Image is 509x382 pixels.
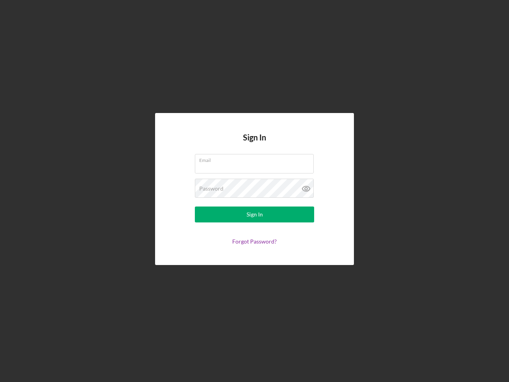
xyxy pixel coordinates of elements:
button: Sign In [195,207,314,222]
h4: Sign In [243,133,266,154]
label: Password [199,185,223,192]
div: Sign In [247,207,263,222]
a: Forgot Password? [232,238,277,245]
label: Email [199,154,314,163]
